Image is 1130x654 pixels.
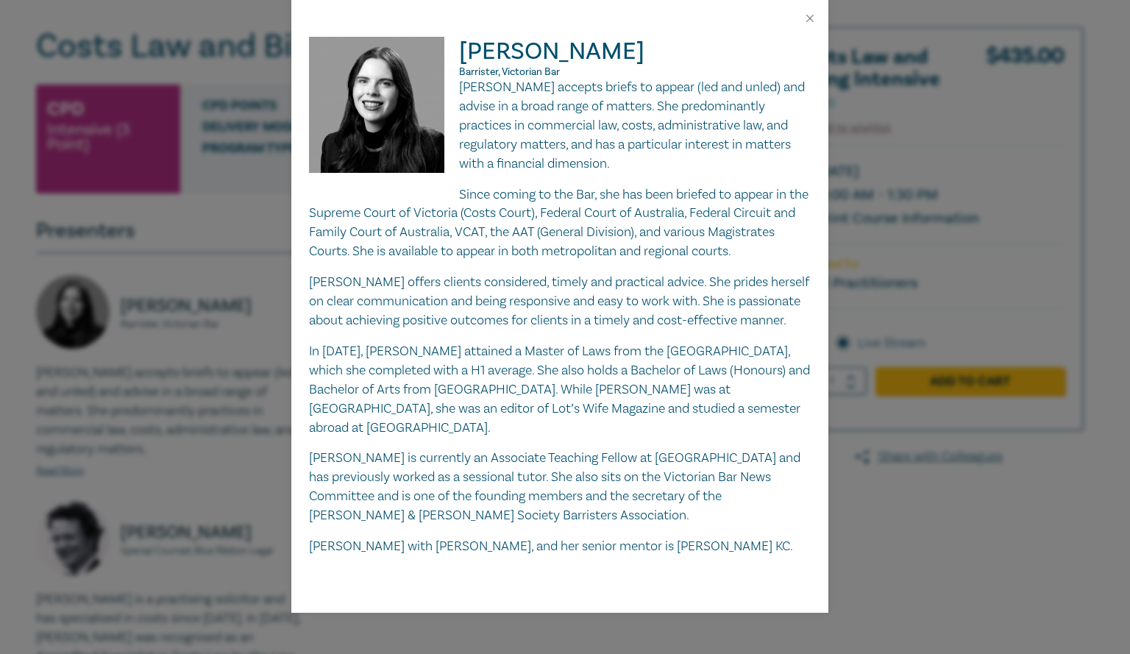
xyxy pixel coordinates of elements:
[309,449,811,525] p: [PERSON_NAME] is currently an Associate Teaching Fellow at [GEOGRAPHIC_DATA] and has previously w...
[309,185,811,262] p: Since coming to the Bar, she has been briefed to appear in the Supreme Court of Victoria (Costs C...
[309,37,811,78] h2: [PERSON_NAME]
[459,65,560,79] span: Barrister, Victorian Bar
[803,12,817,25] button: Close
[309,537,811,556] p: [PERSON_NAME] with [PERSON_NAME], and her senior mentor is [PERSON_NAME] KC.
[309,37,460,188] img: Annabelle Ballard
[309,342,811,438] p: In [DATE], [PERSON_NAME] attained a Master of Laws from the [GEOGRAPHIC_DATA], which she complete...
[309,273,811,330] p: [PERSON_NAME] offers clients considered, timely and practical advice. She prides herself on clear...
[309,78,811,174] p: [PERSON_NAME] accepts briefs to appear (led and unled) and advise in a broad range of matters. Sh...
